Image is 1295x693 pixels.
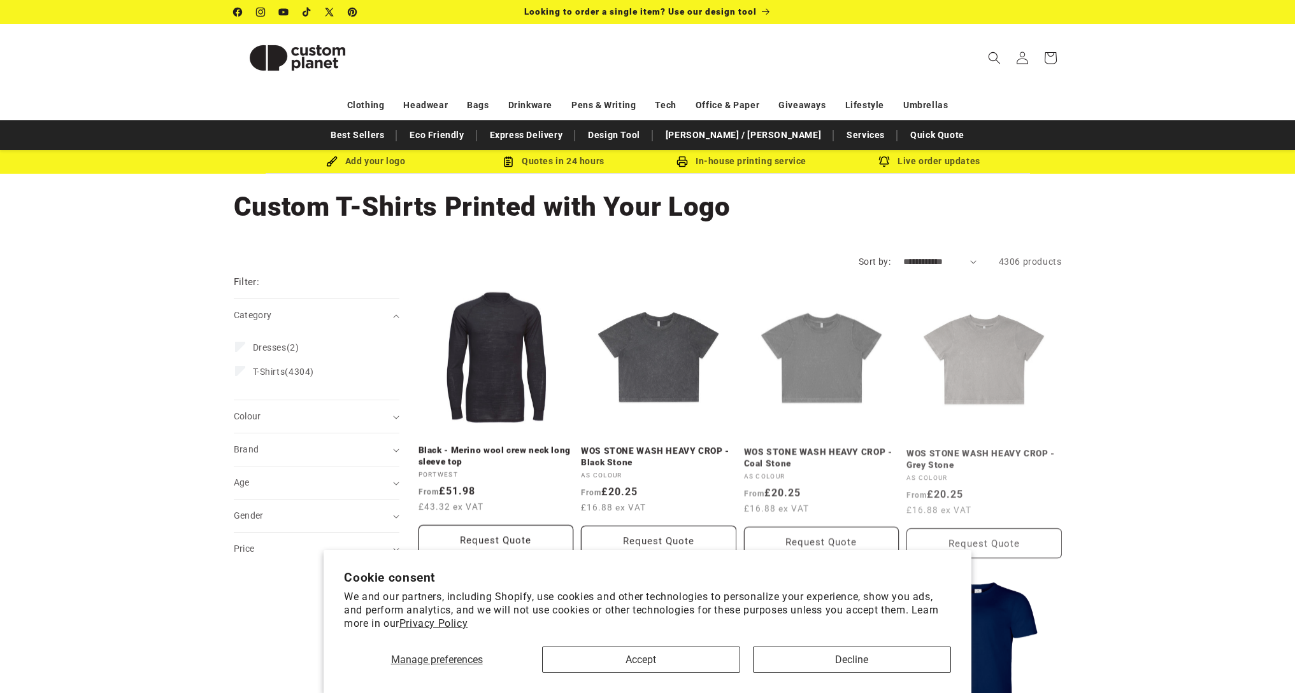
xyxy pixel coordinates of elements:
a: Privacy Policy [399,617,468,629]
a: WOS STONE WASH HEAVY CROP - Coal Stone [744,444,899,466]
button: Manage preferences [344,647,529,673]
span: Category [234,310,272,320]
a: Tech [655,94,676,116]
summary: Price [234,533,399,565]
div: Add your logo [272,153,460,169]
span: Manage preferences [391,654,483,666]
div: In-house printing service [648,153,836,169]
summary: Gender (0 selected) [234,500,399,532]
a: Bags [467,94,489,116]
span: (2) [253,342,299,353]
span: T-Shirts [253,367,285,377]
a: Headwear [403,94,448,116]
p: We and our partners, including Shopify, use cookies and other technologies to personalize your ex... [344,591,951,630]
button: Accept [542,647,740,673]
button: Request Quote [744,524,899,554]
summary: Category (0 selected) [234,299,399,332]
a: Pens & Writing [571,94,636,116]
a: Design Tool [582,124,647,146]
a: Eco Friendly [403,124,470,146]
a: Black - Merino wool crew neck long sleeve top [419,444,574,466]
h2: Filter: [234,275,260,290]
a: Office & Paper [696,94,759,116]
button: Request Quote [906,524,1062,554]
a: Clothing [347,94,385,116]
h1: Custom T-Shirts Printed with Your Logo [234,190,1062,224]
summary: Search [980,44,1008,72]
span: Age [234,477,250,487]
span: 4306 products [999,256,1062,267]
a: Custom Planet [229,24,366,91]
img: In-house printing [676,156,688,167]
h2: Cookie consent [344,570,951,585]
div: Live order updates [836,153,1024,169]
a: WOS STONE WASH HEAVY CROP - Black Stone [581,444,736,466]
span: Dresses [253,342,287,353]
button: Request Quote [419,524,574,554]
a: [PERSON_NAME] / [PERSON_NAME] [659,124,827,146]
summary: Colour (0 selected) [234,400,399,433]
label: Sort by: [859,256,891,267]
a: Umbrellas [903,94,948,116]
span: Brand [234,444,259,454]
a: Giveaways [778,94,826,116]
span: Price [234,543,255,554]
button: Request Quote [581,524,736,554]
a: Quick Quote [904,124,971,146]
a: Lifestyle [845,94,884,116]
img: Order Updates Icon [503,156,514,167]
a: Best Sellers [324,124,390,146]
span: Looking to order a single item? Use our design tool [524,6,757,17]
span: Gender [234,510,264,521]
img: Order updates [878,156,890,167]
div: Quotes in 24 hours [460,153,648,169]
img: Custom Planet [234,29,361,87]
iframe: Chat Widget [1231,632,1295,693]
button: Decline [753,647,951,673]
span: Colour [234,411,261,421]
a: Drinkware [508,94,552,116]
a: Express Delivery [483,124,569,146]
span: (4304) [253,366,314,377]
a: WOS STONE WASH HEAVY CROP - Grey Stone [906,444,1062,466]
a: Services [840,124,891,146]
summary: Brand (0 selected) [234,433,399,466]
img: Brush Icon [326,156,338,167]
summary: Age (0 selected) [234,466,399,499]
